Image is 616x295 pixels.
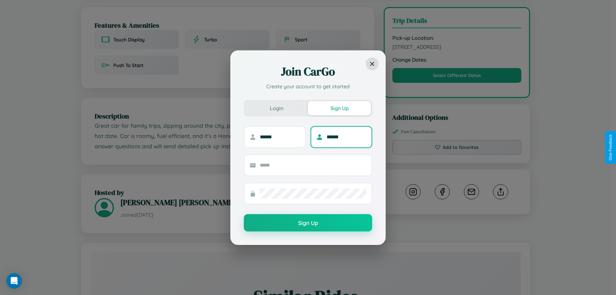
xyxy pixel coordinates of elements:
[244,82,372,90] p: Create your account to get started
[608,134,613,161] div: Give Feedback
[6,273,22,289] div: Open Intercom Messenger
[308,101,371,115] button: Sign Up
[244,64,372,79] h2: Join CarGo
[244,214,372,231] button: Sign Up
[245,101,308,115] button: Login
